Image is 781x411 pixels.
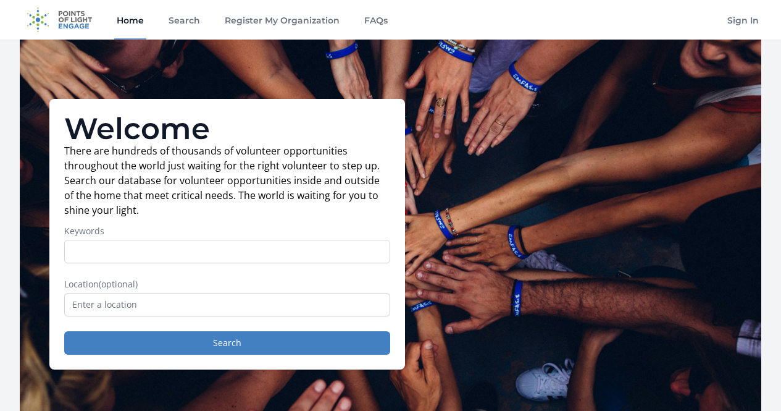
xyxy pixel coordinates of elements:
label: Location [64,278,390,290]
h1: Welcome [64,114,390,143]
p: There are hundreds of thousands of volunteer opportunities throughout the world just waiting for ... [64,143,390,218]
button: Search [64,331,390,355]
input: Enter a location [64,293,390,316]
label: Keywords [64,225,390,237]
span: (optional) [99,278,138,290]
